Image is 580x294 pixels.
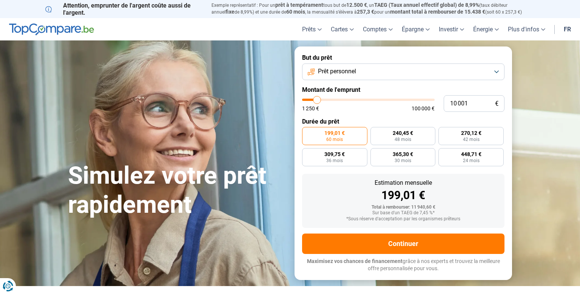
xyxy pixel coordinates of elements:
span: 24 mois [463,158,480,163]
button: Continuer [302,234,504,254]
span: € [495,101,498,107]
div: 199,01 € [308,190,498,201]
a: Comptes [358,18,397,40]
a: Énergie [469,18,503,40]
span: 60 mois [326,137,343,142]
span: 257,3 € [357,9,374,15]
span: 240,45 € [393,130,413,136]
span: 100 000 € [412,106,435,111]
p: Exemple représentatif : Pour un tous but de , un (taux débiteur annuel de 8,99%) et une durée de ... [211,2,535,15]
span: 42 mois [463,137,480,142]
span: Prêt personnel [318,67,356,76]
span: 199,01 € [324,130,345,136]
span: 309,75 € [324,152,345,157]
span: 36 mois [326,158,343,163]
div: *Sous réserve d'acceptation par les organismes prêteurs [308,217,498,222]
a: Prêts [298,18,326,40]
span: Maximisez vos chances de financement [307,258,403,264]
span: 48 mois [395,137,411,142]
span: prêt à tempérament [275,2,323,8]
span: 12.500 € [346,2,367,8]
a: Investir [434,18,469,40]
a: Cartes [326,18,358,40]
button: Prêt personnel [302,63,504,80]
img: TopCompare [9,23,94,36]
span: fixe [225,9,234,15]
span: 270,12 € [461,130,481,136]
p: grâce à nos experts et trouvez la meilleure offre personnalisée pour vous. [302,258,504,272]
span: 30 mois [395,158,411,163]
label: But du prêt [302,54,504,61]
a: Épargne [397,18,434,40]
span: 60 mois [286,9,305,15]
span: TAEG (Taux annuel effectif global) de 8,99% [374,2,479,8]
a: fr [559,18,575,40]
span: 365,30 € [393,152,413,157]
span: montant total à rembourser de 15.438 € [390,9,485,15]
h1: Simulez votre prêt rapidement [68,161,285,220]
div: Estimation mensuelle [308,180,498,186]
a: Plus d'infos [503,18,550,40]
span: 1 250 € [302,106,319,111]
div: Sur base d'un TAEG de 7,45 %* [308,210,498,216]
label: Durée du prêt [302,118,504,125]
div: Total à rembourser: 11 940,60 € [308,205,498,210]
span: 448,71 € [461,152,481,157]
p: Attention, emprunter de l'argent coûte aussi de l'argent. [45,2,202,16]
label: Montant de l'emprunt [302,86,504,93]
